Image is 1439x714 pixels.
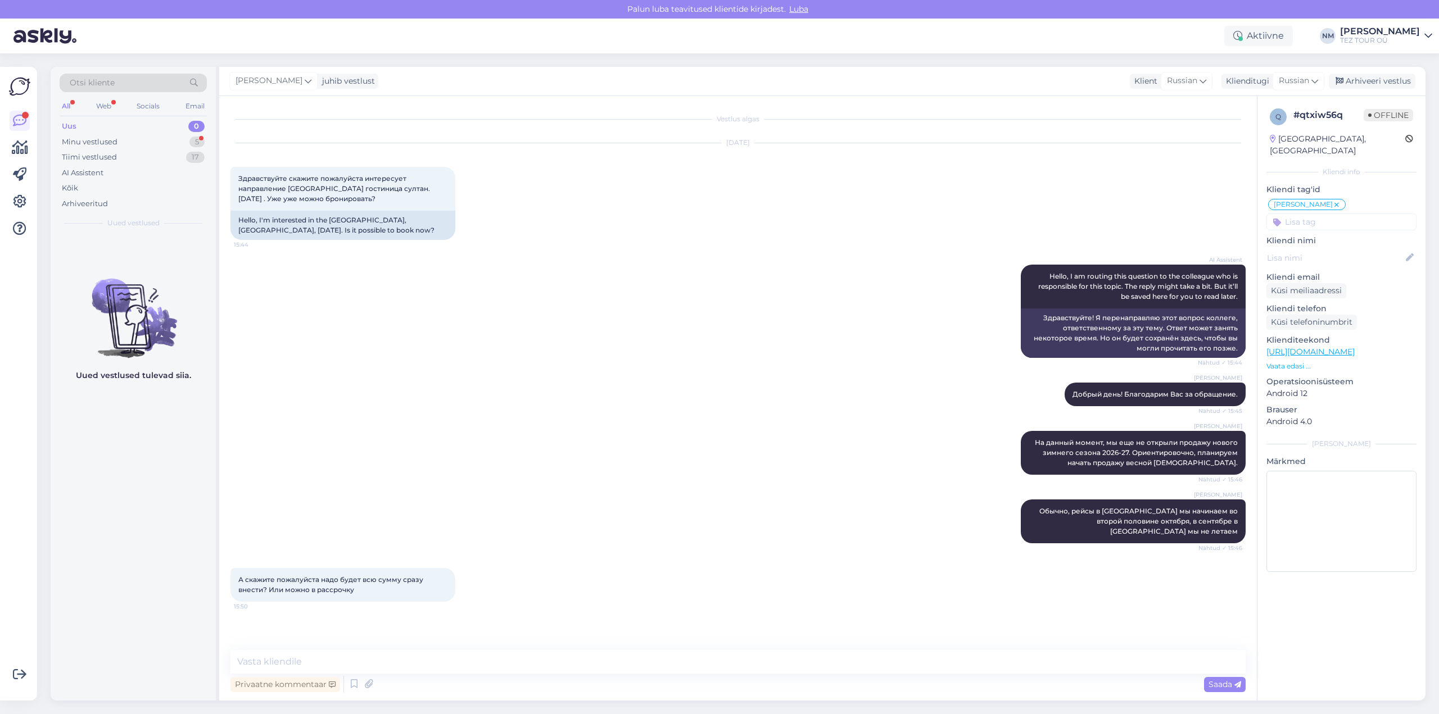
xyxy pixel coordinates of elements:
[1340,27,1432,45] a: [PERSON_NAME]TEZ TOUR OÜ
[76,370,191,381] p: Uued vestlused tulevad siia.
[1266,303,1417,315] p: Kliendi telefon
[1267,252,1404,264] input: Lisa nimi
[1194,490,1242,499] span: [PERSON_NAME]
[1266,361,1417,371] p: Vaata edasi ...
[188,121,205,132] div: 0
[1266,315,1357,330] div: Küsi telefoninumbrit
[1364,109,1413,121] span: Offline
[318,75,375,87] div: juhib vestlust
[1198,475,1242,484] span: Nähtud ✓ 15:46
[1021,308,1246,358] div: Здравствуйте! Я перенаправляю этот вопрос коллеге, ответственному за эту тему. Ответ может занять...
[230,138,1246,148] div: [DATE]
[238,174,432,203] span: Здравствуйте скажите пожалуйста интересует направление [GEOGRAPHIC_DATA] гостиница султан. [DATE]...
[1198,544,1242,552] span: Nähtud ✓ 15:46
[1266,388,1417,399] p: Android 12
[1275,112,1281,121] span: q
[1167,75,1197,87] span: Russian
[1340,27,1420,36] div: [PERSON_NAME]
[1293,108,1364,122] div: # qtxiw56q
[62,198,108,210] div: Arhiveeritud
[238,575,425,594] span: А скажите пожалуйста надо будет всю сумму сразу внести? Или можно в рассрочку
[1279,75,1309,87] span: Russian
[1198,358,1242,367] span: Nähtud ✓ 15:44
[1266,235,1417,247] p: Kliendi nimi
[1073,390,1238,398] span: Добрый день! Благодарим Вас за обращение.
[1221,75,1269,87] div: Klienditugi
[230,114,1246,124] div: Vestlus algas
[1194,422,1242,430] span: [PERSON_NAME]
[60,99,73,113] div: All
[62,183,78,194] div: Kõik
[62,167,103,179] div: AI Assistent
[1209,679,1241,689] span: Saada
[107,218,160,228] span: Uued vestlused
[1194,374,1242,382] span: [PERSON_NAME]
[62,152,117,163] div: Tiimi vestlused
[51,258,216,360] img: No chats
[1320,28,1336,44] div: NM
[1266,167,1417,177] div: Kliendi info
[1039,507,1239,535] span: Обычно, рейсы в [GEOGRAPHIC_DATA] мы начинаем во второй половине октября, в сентябре в [GEOGRAPHI...
[189,137,205,148] div: 5
[1340,36,1420,45] div: TEZ TOUR OÜ
[1038,272,1239,301] span: Hello, I am routing this question to the colleague who is responsible for this topic. The reply m...
[1130,75,1157,87] div: Klient
[786,4,812,14] span: Luba
[186,152,205,163] div: 17
[1266,416,1417,428] p: Android 4.0
[1270,133,1405,157] div: [GEOGRAPHIC_DATA], [GEOGRAPHIC_DATA]
[1200,256,1242,264] span: AI Assistent
[1224,26,1293,46] div: Aktiivne
[234,240,276,249] span: 15:44
[1266,184,1417,195] p: Kliendi tag'id
[70,77,115,89] span: Otsi kliente
[1266,456,1417,467] p: Märkmed
[1266,347,1355,357] a: [URL][DOMAIN_NAME]
[134,99,162,113] div: Socials
[62,137,117,148] div: Minu vestlused
[1266,334,1417,346] p: Klienditeekond
[1266,283,1346,298] div: Küsi meiliaadressi
[1329,74,1415,89] div: Arhiveeri vestlus
[1266,213,1417,230] input: Lisa tag
[1266,404,1417,416] p: Brauser
[236,75,302,87] span: [PERSON_NAME]
[1198,407,1242,415] span: Nähtud ✓ 15:45
[9,76,30,97] img: Askly Logo
[230,677,340,692] div: Privaatne kommentaar
[1266,439,1417,449] div: [PERSON_NAME]
[234,602,276,611] span: 15:50
[1266,271,1417,283] p: Kliendi email
[1266,376,1417,388] p: Operatsioonisüsteem
[1274,201,1333,208] span: [PERSON_NAME]
[62,121,76,132] div: Uus
[94,99,114,113] div: Web
[230,211,455,240] div: Hello, I'm interested in the [GEOGRAPHIC_DATA], [GEOGRAPHIC_DATA], [DATE]. Is it possible to book...
[183,99,207,113] div: Email
[1035,438,1239,467] span: На данный момент, мы еще не открыли продажу нового зимнего сезона 2026-27. Ориентировочно, планир...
